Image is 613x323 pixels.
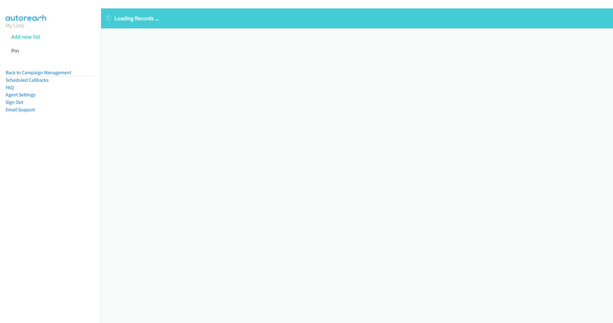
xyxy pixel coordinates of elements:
a: My Lists [6,22,24,29]
p: Loading Records ... [107,14,607,22]
a: Back to Campaign Management [6,70,71,75]
a: Agent Settings [6,92,36,98]
a: FAQ [6,84,14,90]
a: Pm [11,47,19,54]
a: Sign Out [6,99,23,105]
a: Email Support [6,107,35,113]
a: Scheduled Callbacks [6,77,49,83]
a: Add new list [11,33,40,40]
